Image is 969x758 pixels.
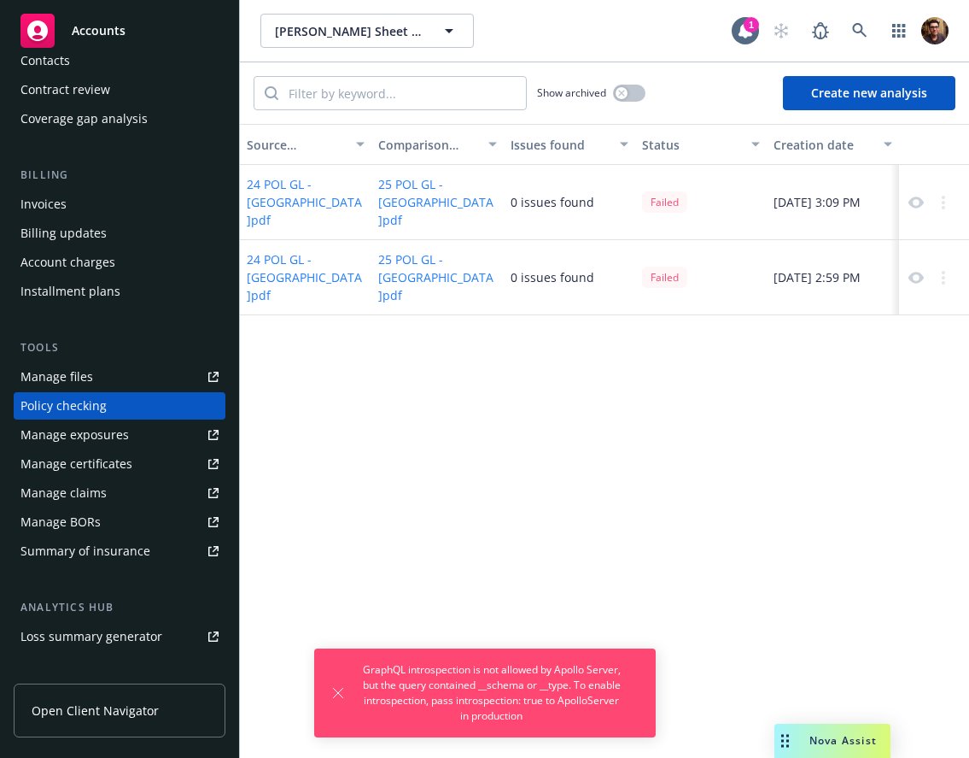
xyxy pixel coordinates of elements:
[240,124,371,165] button: Source document
[14,220,225,247] a: Billing updates
[14,167,225,184] div: Billing
[14,7,225,55] a: Accounts
[14,363,225,391] a: Manage files
[14,623,225,650] a: Loss summary generator
[20,105,148,132] div: Coverage gap analysis
[511,193,594,211] div: 0 issues found
[265,86,278,100] svg: Search
[260,14,474,48] button: [PERSON_NAME] Sheet Metal, Inc.
[20,76,110,103] div: Contract review
[642,136,741,154] div: Status
[511,136,610,154] div: Issues found
[14,508,225,536] a: Manage BORs
[72,24,126,38] span: Accounts
[20,278,120,305] div: Installment plans
[14,421,225,449] a: Manage exposures
[20,479,107,507] div: Manage claims
[278,77,526,109] input: Filter by keyword...
[20,220,107,247] div: Billing updates
[14,450,225,478] a: Manage certificates
[537,85,606,100] span: Show archived
[378,136,477,154] div: Comparison document
[275,22,423,40] span: [PERSON_NAME] Sheet Metal, Inc.
[504,124,635,165] button: Issues found
[14,76,225,103] a: Contract review
[14,105,225,132] a: Coverage gap analysis
[642,267,687,288] div: Failed
[378,175,496,229] button: 25 POL GL - [GEOGRAPHIC_DATA]pdf
[511,268,594,286] div: 0 issues found
[744,17,759,32] div: 1
[20,450,132,478] div: Manage certificates
[32,702,159,720] span: Open Client Navigator
[767,165,898,240] div: [DATE] 3:09 PM
[14,538,225,565] a: Summary of insurance
[14,47,225,74] a: Contacts
[371,124,503,165] button: Comparison document
[14,392,225,420] a: Policy checking
[14,339,225,356] div: Tools
[20,508,101,536] div: Manage BORs
[843,14,877,48] a: Search
[378,250,496,304] button: 25 POL GL - [GEOGRAPHIC_DATA]pdf
[882,14,916,48] a: Switch app
[809,733,877,748] span: Nova Assist
[20,538,150,565] div: Summary of insurance
[14,479,225,507] a: Manage claims
[20,249,115,276] div: Account charges
[14,249,225,276] a: Account charges
[14,599,225,616] div: Analytics hub
[803,14,838,48] a: Report a Bug
[328,683,348,703] button: Dismiss notification
[20,47,70,74] div: Contacts
[247,136,346,154] div: Source document
[773,136,873,154] div: Creation date
[635,124,767,165] button: Status
[767,240,898,315] div: [DATE] 2:59 PM
[247,250,365,304] button: 24 POL GL - [GEOGRAPHIC_DATA]pdf
[362,662,622,724] span: GraphQL introspection is not allowed by Apollo Server, but the query contained __schema or __type...
[20,191,67,218] div: Invoices
[20,392,107,420] div: Policy checking
[774,724,890,758] button: Nova Assist
[774,724,796,758] div: Drag to move
[921,17,949,44] img: photo
[14,191,225,218] a: Invoices
[20,421,129,449] div: Manage exposures
[14,278,225,305] a: Installment plans
[20,623,162,650] div: Loss summary generator
[767,124,898,165] button: Creation date
[783,76,955,110] button: Create new analysis
[642,191,687,213] div: Failed
[764,14,798,48] a: Start snowing
[247,175,365,229] button: 24 POL GL - [GEOGRAPHIC_DATA]pdf
[20,363,93,391] div: Manage files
